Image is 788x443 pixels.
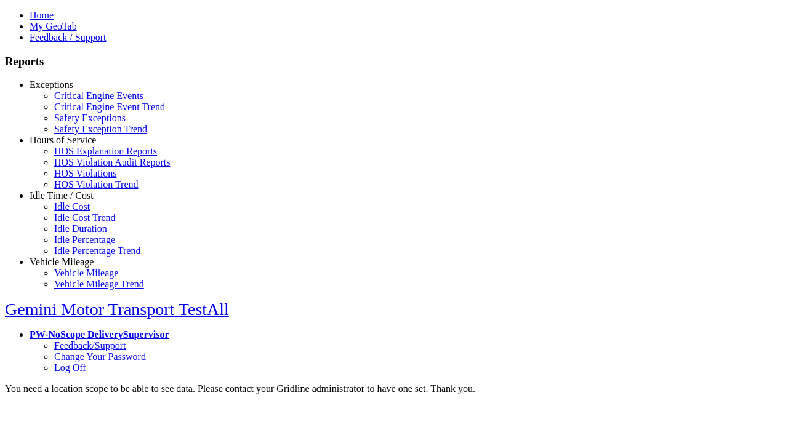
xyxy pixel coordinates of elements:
a: Critical Engine Event Trend [54,102,165,112]
a: Critical Engine Events [54,90,143,101]
a: Log Off [54,362,86,373]
a: Vehicle Mileage [54,268,118,278]
a: Gemini Motor Transport TestAll [5,300,229,319]
a: Vehicle Mileage Trend [54,279,144,289]
a: Idle Cost Trend [54,212,116,223]
a: Exceptions [30,79,73,90]
a: Home [30,10,54,20]
a: Safety Exceptions [54,113,126,123]
div: You need a location scope to be able to see data. Please contact your Gridline administrator to h... [5,383,783,394]
a: Idle Time / Cost [30,190,94,201]
a: PW-NoScope DeliverySupervisor [30,329,169,340]
a: Idle Duration [54,223,107,234]
a: HOS Violations [54,168,116,178]
a: Hours of Service [30,135,96,145]
a: Change Your Password [54,351,146,362]
a: HOS Violation Audit Reports [54,157,171,167]
a: HOS Violation Trend [54,179,139,190]
a: Feedback / Support [30,32,106,42]
a: HOS Explanation Reports [54,146,157,156]
a: Safety Exception Trend [54,124,147,134]
a: My GeoTab [30,21,77,31]
a: Feedback/Support [54,340,126,351]
a: Vehicle Mileage [30,257,94,267]
a: Idle Percentage Trend [54,245,140,256]
a: Idle Percentage [54,234,115,245]
a: Idle Cost [54,201,90,212]
h3: Reports [5,55,783,68]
